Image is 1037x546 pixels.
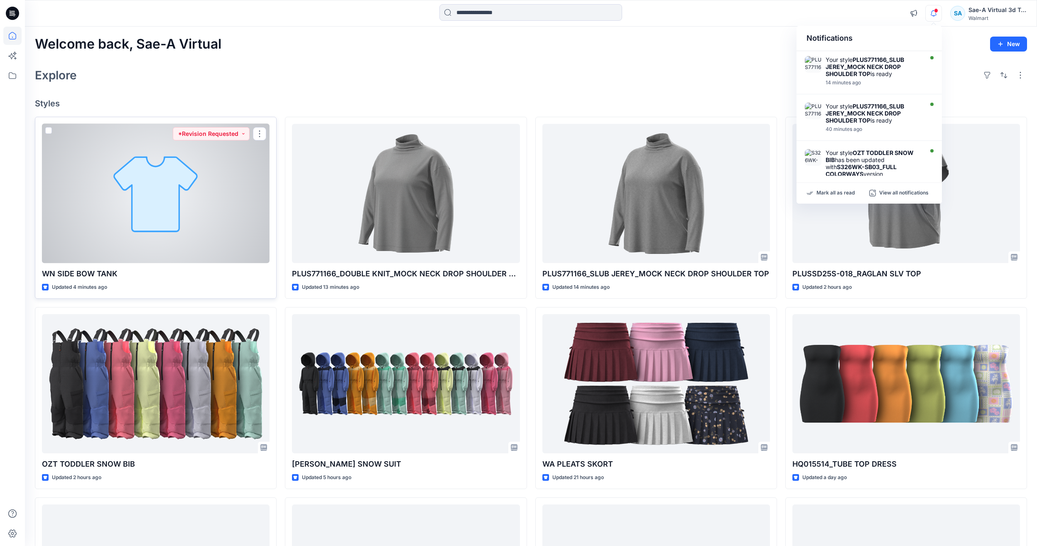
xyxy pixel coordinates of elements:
[826,149,921,177] div: Your style has been updated with version
[42,458,270,470] p: OZT TODDLER SNOW BIB
[826,163,897,177] strong: S326WK-SB03_FULL COLORWAYS
[968,15,1027,21] div: Walmart
[542,268,770,280] p: PLUS771166_SLUB JEREY_MOCK NECK DROP SHOULDER TOP
[826,56,921,77] div: Your style is ready
[792,314,1020,453] a: HQ015514_TUBE TOP DRESS
[826,56,904,77] strong: PLUS771166_SLUB JEREY_MOCK NECK DROP SHOULDER TOP
[292,124,520,263] a: PLUS771166_DOUBLE KNIT_MOCK NECK DROP SHOULDER TOP
[826,126,921,132] div: Wednesday, October 01, 2025 07:35
[292,268,520,280] p: PLUS771166_DOUBLE KNIT_MOCK NECK DROP SHOULDER TOP
[990,37,1027,52] button: New
[802,473,847,482] p: Updated a day ago
[42,268,270,280] p: WN SIDE BOW TANK
[542,458,770,470] p: WA PLEATS SKORT
[797,26,942,51] div: Notifications
[968,5,1027,15] div: Sae-A Virtual 3d Team
[302,283,359,292] p: Updated 13 minutes ago
[552,283,610,292] p: Updated 14 minutes ago
[542,314,770,453] a: WA PLEATS SKORT
[292,314,520,453] a: OZT TODDLER SNOW SUIT
[805,56,821,73] img: PLUS771166_SOFT SILVER
[826,149,914,163] strong: OZT TODDLER SNOW BIB
[879,189,929,197] p: View all notifications
[42,314,270,453] a: OZT TODDLER SNOW BIB
[52,473,101,482] p: Updated 2 hours ago
[950,6,965,21] div: SA
[35,37,221,52] h2: Welcome back, Sae-A Virtual
[292,458,520,470] p: [PERSON_NAME] SNOW SUIT
[805,103,821,119] img: PLUS771166_SOFT SILVER
[826,103,921,124] div: Your style is ready
[802,283,852,292] p: Updated 2 hours ago
[542,124,770,263] a: PLUS771166_SLUB JEREY_MOCK NECK DROP SHOULDER TOP
[302,473,351,482] p: Updated 5 hours ago
[792,458,1020,470] p: HQ015514_TUBE TOP DRESS
[826,103,904,124] strong: PLUS771166_SLUB JEREY_MOCK NECK DROP SHOULDER TOP
[35,69,77,82] h2: Explore
[792,124,1020,263] a: PLUSSD25S-018_RAGLAN SLV TOP
[792,268,1020,280] p: PLUSSD25S-018_RAGLAN SLV TOP
[805,149,821,166] img: S326WK-SB03_FULL COLORWAYS
[42,124,270,263] a: WN SIDE BOW TANK
[52,283,107,292] p: Updated 4 minutes ago
[816,189,855,197] p: Mark all as read
[826,80,921,86] div: Wednesday, October 01, 2025 08:02
[35,98,1027,108] h4: Styles
[552,473,604,482] p: Updated 21 hours ago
